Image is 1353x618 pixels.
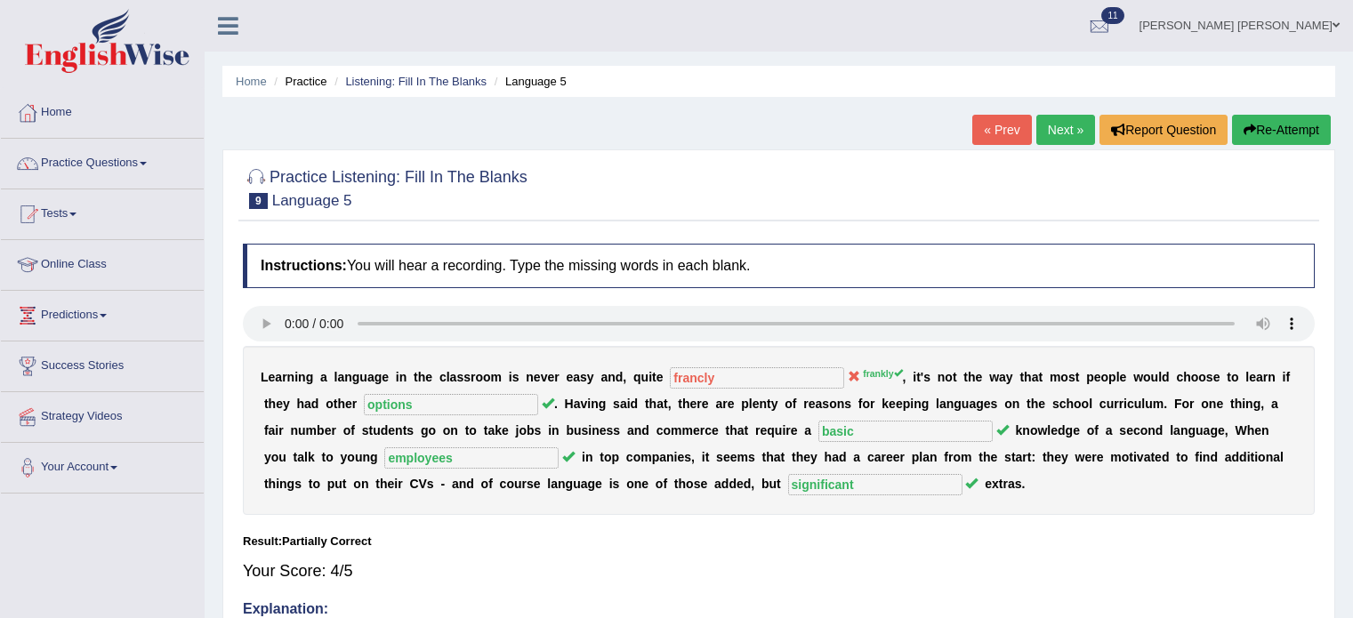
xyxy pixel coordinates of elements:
b: a [816,397,823,411]
b: r [870,397,874,411]
b: t [678,397,682,411]
b: u [359,370,367,384]
b: u [1151,370,1159,384]
b: a [804,423,811,437]
b: t [745,423,749,437]
b: o [863,397,871,411]
b: a [573,370,580,384]
b: a [737,423,745,437]
b: e [760,423,767,437]
b: o [343,423,351,437]
sup: frankly [863,368,902,379]
b: , [903,370,906,384]
b: u [1107,397,1115,411]
b: s [613,397,620,411]
b: e [809,397,816,411]
a: Home [1,88,204,132]
b: h [1183,370,1191,384]
a: Strategy Videos [1,392,204,437]
b: a [337,370,344,384]
b: a [939,397,946,411]
span: 9 [249,193,268,209]
b: s [582,423,589,437]
b: s [535,423,542,437]
b: s [613,423,620,437]
b: o [1060,370,1068,384]
b: p [1086,370,1094,384]
button: Re-Attempt [1232,115,1331,145]
b: e [889,397,896,411]
b: f [264,423,269,437]
button: Report Question [1099,115,1228,145]
b: a [320,370,327,384]
b: n [287,370,295,384]
b: n [298,370,306,384]
b: t [726,423,730,437]
b: p [903,397,911,411]
b: t [368,423,373,437]
b: r [554,370,559,384]
b: e [728,397,735,411]
b: g [352,370,360,384]
b: r [1114,397,1118,411]
b: n [1012,397,1020,411]
b: l [1116,370,1120,384]
b: e [566,370,573,384]
b: o [1004,397,1012,411]
b: d [1162,370,1170,384]
b: i [509,370,512,384]
b: o [945,370,953,384]
b: s [822,397,829,411]
b: , [1260,397,1264,411]
b: n [395,423,403,437]
b: u [775,423,783,437]
b: n [634,423,642,437]
b: o [443,423,451,437]
b: g [976,397,984,411]
b: n [914,397,922,411]
b: r [700,423,705,437]
b: c [1127,397,1134,411]
b: q [767,423,775,437]
a: Online Class [1,240,204,285]
b: i [294,370,298,384]
b: m [671,423,681,437]
li: Language 5 [490,73,567,90]
a: « Prev [972,115,1031,145]
a: Practice Questions [1,139,204,183]
b: a [969,397,976,411]
b: d [616,370,624,384]
b: t [1038,370,1043,384]
b: , [623,370,626,384]
b: k [1016,423,1023,437]
b: l [936,397,939,411]
a: Predictions [1,291,204,335]
b: g [922,397,930,411]
b: n [1268,370,1276,384]
li: Practice [270,73,326,90]
b: i [1242,397,1245,411]
b: r [755,423,760,437]
b: c [1176,370,1183,384]
b: u [298,423,306,437]
b: . [554,397,558,411]
b: r [785,423,790,437]
b: h [729,423,737,437]
b: e [656,370,664,384]
b: e [345,397,352,411]
b: o [475,370,483,384]
b: h [337,397,345,411]
b: o [663,423,671,437]
b: t [664,397,668,411]
a: Tests [1,189,204,234]
b: i [275,423,278,437]
b: Instructions: [261,258,347,273]
b: n [1209,397,1217,411]
b: e [984,397,991,411]
b: l [1245,370,1249,384]
b: e [325,423,332,437]
b: o [1201,397,1209,411]
b: u [574,423,582,437]
b: g [421,423,429,437]
b: t [963,370,968,384]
